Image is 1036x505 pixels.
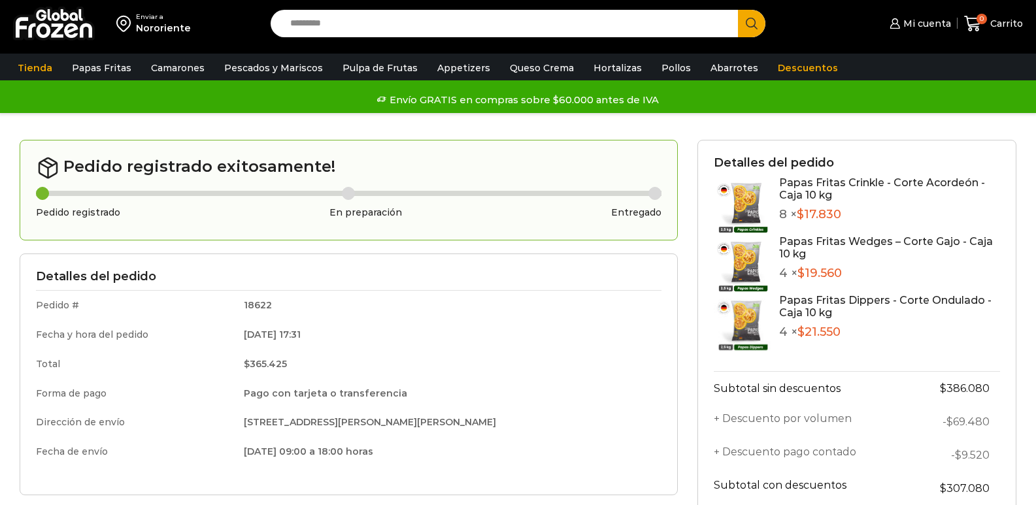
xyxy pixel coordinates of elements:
[797,325,805,339] span: $
[235,408,661,437] td: [STREET_ADDRESS][PERSON_NAME][PERSON_NAME]
[36,379,235,408] td: Forma de pago
[946,415,990,428] bdi: 69.480
[235,379,661,408] td: Pago con tarjeta o transferencia
[779,235,993,260] a: Papas Fritas Wedges – Corte Gajo - Caja 10 kg
[218,56,329,80] a: Pescados y Mariscos
[336,56,424,80] a: Pulpa de Frutas
[36,156,661,180] h2: Pedido registrado exitosamente!
[907,405,1000,438] td: -
[36,270,661,284] h3: Detalles del pedido
[940,482,990,495] bdi: 307.080
[946,415,953,428] span: $
[940,382,946,395] span: $
[955,449,961,461] span: $
[587,56,648,80] a: Hortalizas
[955,449,990,461] bdi: 9.520
[244,358,287,370] bdi: 365.425
[655,56,697,80] a: Pollos
[36,207,120,218] h3: Pedido registrado
[714,371,907,405] th: Subtotal sin descuentos
[797,325,841,339] bdi: 21.550
[797,207,804,221] span: $
[797,266,842,280] bdi: 19.560
[964,8,1023,39] a: 0 Carrito
[11,56,59,80] a: Tienda
[235,320,661,350] td: [DATE] 17:31
[900,17,951,30] span: Mi cuenta
[987,17,1023,30] span: Carrito
[779,267,1000,281] p: 4 ×
[65,56,138,80] a: Papas Fritas
[36,437,235,464] td: Fecha de envío
[704,56,765,80] a: Abarrotes
[36,291,235,320] td: Pedido #
[940,482,946,495] span: $
[431,56,497,80] a: Appetizers
[779,176,985,201] a: Papas Fritas Crinkle - Corte Acordeón - Caja 10 kg
[886,10,950,37] a: Mi cuenta
[977,14,987,24] span: 0
[738,10,765,37] button: Search button
[136,22,191,35] div: Nororiente
[329,207,402,218] h3: En preparación
[779,208,1000,222] p: 8 ×
[771,56,844,80] a: Descuentos
[714,472,907,505] th: Subtotal con descuentos
[244,358,250,370] span: $
[116,12,136,35] img: address-field-icon.svg
[797,207,841,221] bdi: 17.830
[714,156,1000,171] h3: Detalles del pedido
[797,266,805,280] span: $
[940,382,990,395] bdi: 386.080
[907,438,1000,472] td: -
[611,207,661,218] h3: Entregado
[779,294,992,319] a: Papas Fritas Dippers - Corte Ondulado - Caja 10 kg
[779,325,1000,340] p: 4 ×
[36,320,235,350] td: Fecha y hora del pedido
[144,56,211,80] a: Camarones
[714,438,907,472] th: + Descuento pago contado
[714,405,907,438] th: + Descuento por volumen
[36,350,235,379] td: Total
[503,56,580,80] a: Queso Crema
[235,437,661,464] td: [DATE] 09:00 a 18:00 horas
[36,408,235,437] td: Dirección de envío
[235,291,661,320] td: 18622
[136,12,191,22] div: Enviar a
